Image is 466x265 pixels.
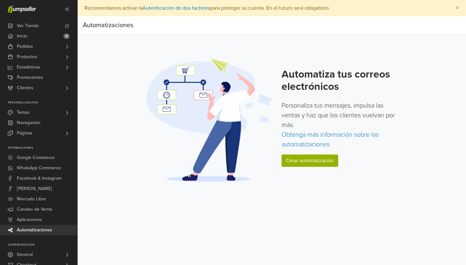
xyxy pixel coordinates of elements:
[17,215,42,225] span: Aplicaciones
[17,62,40,72] span: Estadísticas
[17,118,40,128] span: Navegación
[17,128,32,138] span: Páginas
[17,249,33,260] span: General
[17,52,37,62] span: Productos
[282,131,379,148] a: Obtenga más información sobre las automatizaciones
[142,5,210,11] a: Autenticación de dos factores
[8,243,77,247] p: Configuración
[17,173,61,184] span: Facebook & Instagram
[8,101,77,105] p: Personalización
[282,101,400,149] p: Personaliza tus mensajes, impulsa las ventas y haz que los clientes vuelvan por más.
[144,58,274,182] img: Automation
[83,19,133,32] div: Automatizaciones
[17,83,33,93] span: Clientes
[17,194,46,204] span: Mercado Libre
[17,163,61,173] span: WhatsApp Commerce
[63,34,70,39] span: 5
[17,41,33,52] span: Pedidos
[17,31,27,41] span: Inicio
[8,146,77,150] p: Integraciones
[17,153,55,163] span: Google Commerce
[455,3,459,13] span: ×
[17,107,29,118] span: Temas
[17,204,52,215] span: Canales de Venta
[282,154,338,167] a: Crear automatización
[17,225,52,235] span: Automatizaciones
[449,0,466,16] button: Close
[17,21,39,31] span: Ver Tienda
[282,68,400,93] h2: Automatiza tus correos electrónicos
[17,184,52,194] span: [PERSON_NAME]
[17,72,43,83] span: Promociones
